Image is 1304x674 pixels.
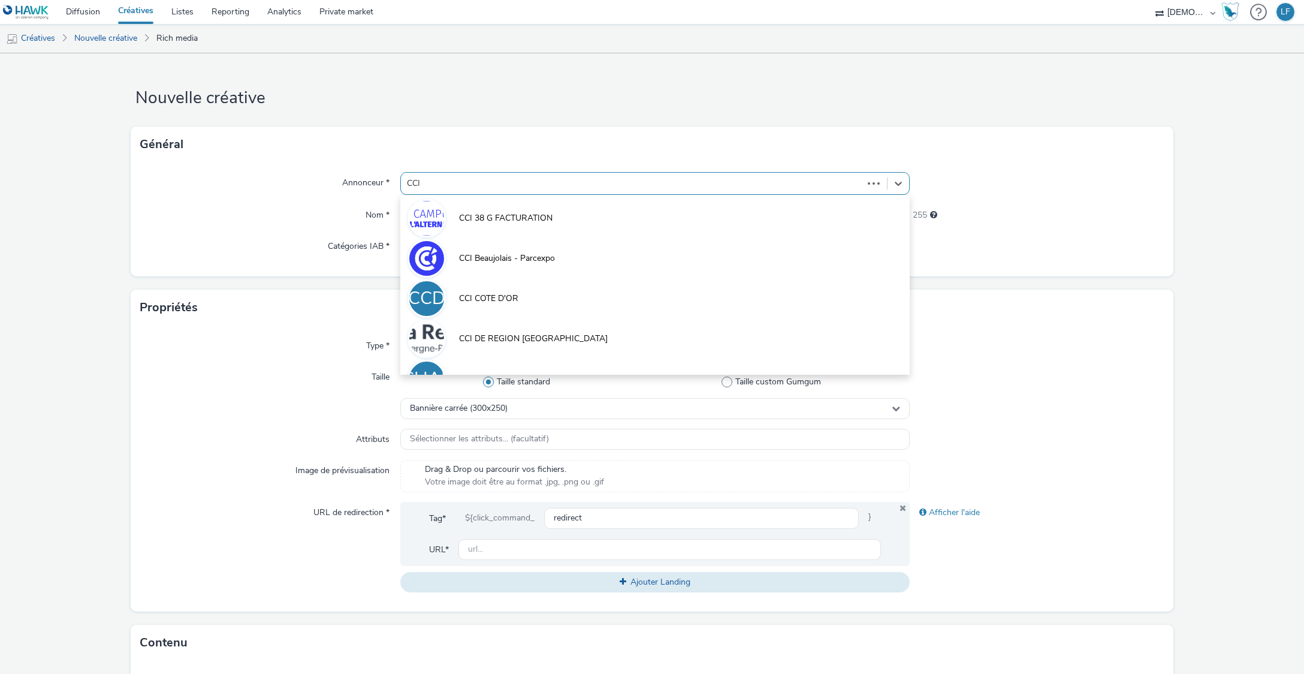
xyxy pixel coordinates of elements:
h3: Général [140,136,183,154]
img: CCI 38 G FACTURATION [409,201,444,236]
span: Bannière carrée (300x250) [410,404,508,414]
span: Taille custom Gumgum [735,376,821,388]
label: Taille [367,366,394,383]
span: } [859,508,881,529]
div: Afficher l'aide [910,502,1164,523]
img: mobile [6,33,18,45]
span: Drag & Drop ou parcourir vos fichiers. [425,464,604,476]
label: Image de prévisualisation [291,460,394,477]
img: undefined Logo [3,5,49,20]
span: CCI COTE D'OR [459,293,518,305]
label: Nom * [361,204,394,221]
div: LF [1281,3,1290,21]
div: CCD [408,282,445,315]
label: Catégories IAB * [323,236,394,252]
h1: Nouvelle créative [131,87,1174,110]
label: Type * [361,335,394,352]
h3: Contenu [140,634,188,652]
img: CCI DE REGION AUVERGNE-RHONE-ALPES [409,321,444,356]
span: CCI Beaujolais - Parcexpo [459,252,555,264]
label: URL de redirection * [309,502,394,519]
span: Ajouter Landing [630,576,690,588]
span: Votre image doit être au format .jpg, .png ou .gif [425,476,604,488]
div: 255 caractères maximum [930,209,937,221]
span: CCI 38 G FACTURATION [459,212,553,224]
span: CCI HAUTES ALPES FORMATION [459,373,589,385]
a: Nouvelle créative [68,24,143,53]
div: CHAF [402,362,451,396]
div: ${click_command_ [455,508,544,529]
img: Hawk Academy [1221,2,1239,22]
span: 255 [913,209,927,221]
label: Attributs [351,429,394,446]
a: Rich media [150,24,204,53]
a: Hawk Academy [1221,2,1244,22]
img: CCI Beaujolais - Parcexpo [409,241,444,276]
input: url... [458,539,880,560]
span: CCI DE REGION [GEOGRAPHIC_DATA] [459,333,608,345]
h3: Propriétés [140,299,198,317]
span: Taille standard [497,376,550,388]
span: Sélectionner les attributs... (facultatif) [410,434,549,444]
label: Annonceur * [337,172,394,189]
button: Ajouter Landing [400,572,909,592]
